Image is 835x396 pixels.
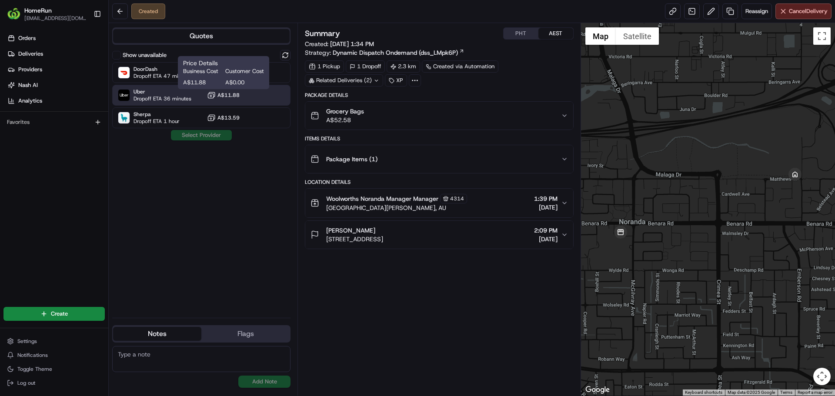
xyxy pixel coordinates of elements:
span: A$11.88 [217,92,240,99]
button: Settings [3,335,105,347]
img: Nash [9,9,26,26]
span: Cancel Delivery [789,7,828,15]
div: Package Details [305,92,573,99]
button: Toggle fullscreen view [813,27,831,45]
span: A$13.59 [217,114,240,121]
span: Map data ©2025 Google [728,390,775,395]
a: Nash AI [3,78,108,92]
span: Uber [134,88,191,95]
input: Clear [23,56,144,65]
span: [DATE] [534,235,558,243]
button: HomeRunHomeRun[EMAIL_ADDRESS][DOMAIN_NAME] [3,3,90,24]
img: Sherpa [118,112,130,123]
button: Create [3,307,105,321]
button: AEST [538,28,573,39]
span: Create [51,310,68,318]
div: 2.3 km [387,60,420,73]
span: Dropoff ETA 47 minutes [134,73,191,80]
div: Related Deliveries (2) [305,74,383,87]
button: Log out [3,377,105,389]
span: Dynamic Dispatch Ondemand (dss_LMpk6P) [333,48,458,57]
button: Quotes [113,29,290,43]
div: Start new chat [30,83,143,92]
label: Show unavailable [123,51,167,59]
button: Reassign [741,3,772,19]
button: Show street map [585,27,616,45]
span: Pylon [87,147,105,154]
a: 📗Knowledge Base [5,123,70,138]
a: Analytics [3,94,108,108]
div: Strategy: [305,48,464,57]
a: Created via Automation [422,60,498,73]
button: A$11.88 [207,91,240,100]
img: HomeRun [7,7,21,21]
span: A$0.00 [225,79,264,87]
span: Knowledge Base [17,126,67,135]
span: Dropoff ETA 36 minutes [134,95,191,102]
button: Grocery BagsA$52.58 [305,102,573,130]
span: Toggle Theme [17,366,52,373]
span: Reassign [745,7,768,15]
span: 1:39 PM [534,194,558,203]
div: 📗 [9,127,16,134]
span: Deliveries [18,50,43,58]
span: Orders [18,34,36,42]
span: [DATE] [534,203,558,212]
h1: Price Details [183,59,264,67]
div: XP [385,74,407,87]
button: [PERSON_NAME][STREET_ADDRESS]2:09 PM[DATE] [305,221,573,249]
span: A$11.88 [183,79,222,87]
a: Dynamic Dispatch Ondemand (dss_LMpk6P) [333,48,464,57]
div: We're available if you need us! [30,92,110,99]
button: Flags [201,327,290,341]
span: [STREET_ADDRESS] [326,235,383,243]
span: Nash AI [18,81,38,89]
img: DoorDash [118,67,130,78]
button: Keyboard shortcuts [685,389,722,396]
img: 1736555255976-a54dd68f-1ca7-489b-9aae-adbdc363a1c4 [9,83,24,99]
span: Created: [305,40,374,48]
span: 2:09 PM [534,226,558,235]
span: Business Cost [183,67,222,75]
a: Providers [3,63,108,77]
a: Powered byPylon [61,147,105,154]
span: A$52.58 [326,116,364,124]
button: CancelDelivery [775,3,832,19]
button: PHT [504,28,538,39]
span: Woolworths Noranda Manager Manager [326,194,438,203]
div: 1 Dropoff [346,60,385,73]
button: Start new chat [148,86,158,96]
span: Dropoff ETA 1 hour [134,118,180,125]
p: Welcome 👋 [9,35,158,49]
span: Notifications [17,352,48,359]
div: 💻 [73,127,80,134]
span: Grocery Bags [326,107,364,116]
a: Orders [3,31,108,45]
button: Toggle Theme [3,363,105,375]
div: Location Details [305,179,573,186]
button: HomeRun [24,6,52,15]
img: Uber [118,90,130,101]
span: [PERSON_NAME] [326,226,375,235]
a: Report a map error [798,390,832,395]
span: [GEOGRAPHIC_DATA][PERSON_NAME], AU [326,203,467,212]
div: Favorites [3,115,105,129]
span: API Documentation [82,126,140,135]
span: Customer Cost [225,67,264,75]
h3: Summary [305,30,340,37]
a: Terms [780,390,792,395]
button: Package Items (1) [305,145,573,173]
div: Items Details [305,135,573,142]
button: Woolworths Noranda Manager Manager4314[GEOGRAPHIC_DATA][PERSON_NAME], AU1:39 PM[DATE] [305,189,573,217]
span: Sherpa [134,111,180,118]
button: Show satellite imagery [616,27,659,45]
span: Settings [17,338,37,345]
span: 4314 [450,195,464,202]
button: [EMAIL_ADDRESS][DOMAIN_NAME] [24,15,87,22]
span: [DATE] 1:34 PM [330,40,374,48]
div: 1 Pickup [305,60,344,73]
a: Deliveries [3,47,108,61]
img: Google [583,384,612,396]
